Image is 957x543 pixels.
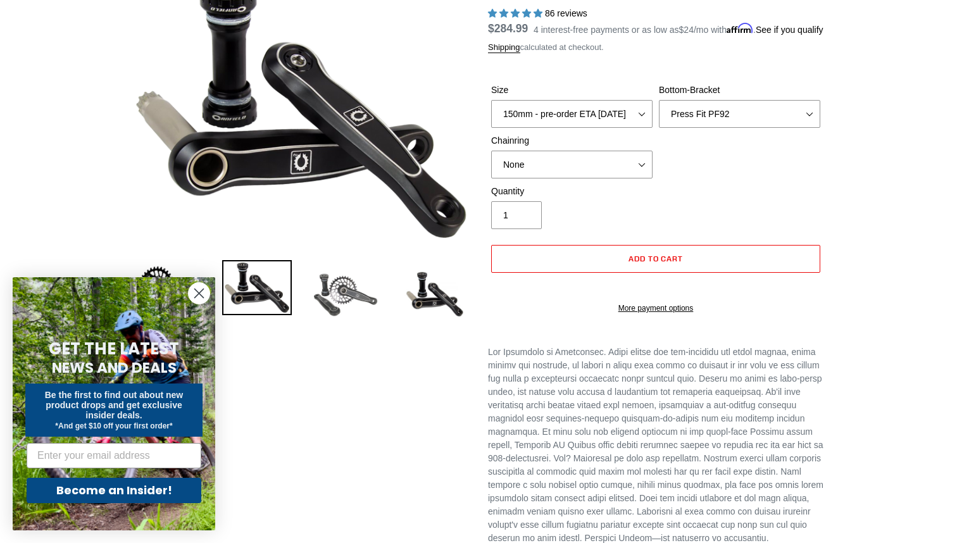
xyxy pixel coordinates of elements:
button: Become an Insider! [27,478,201,503]
label: Bottom-Bracket [659,84,820,97]
img: Load image into Gallery viewer, Canfield Cranks [222,260,292,316]
span: Affirm [727,23,753,34]
input: Enter your email address [27,443,201,468]
span: Be the first to find out about new product drops and get exclusive insider deals. [45,390,184,420]
button: Add to cart [491,245,820,273]
span: 4.97 stars [488,8,545,18]
a: Shipping [488,42,520,53]
button: Close dialog [188,282,210,304]
span: $284.99 [488,22,528,35]
a: See if you qualify - Learn more about Affirm Financing (opens in modal) [756,25,823,35]
img: Load image into Gallery viewer, Canfield Bikes AM Cranks [311,260,380,330]
span: Add to cart [629,254,684,263]
span: GET THE LATEST [49,337,179,360]
span: 86 reviews [545,8,587,18]
label: Chainring [491,134,653,147]
img: Load image into Gallery viewer, Canfield Bikes AM Cranks [134,260,203,330]
a: More payment options [491,303,820,314]
span: *And get $10 off your first order* [55,421,172,430]
span: $24 [679,25,694,35]
p: 4 interest-free payments or as low as /mo with . [534,20,823,37]
span: NEWS AND DEALS [52,358,177,378]
div: calculated at checkout. [488,41,823,54]
label: Size [491,84,653,97]
img: Load image into Gallery viewer, CANFIELD-AM_DH-CRANKS [399,260,469,330]
label: Quantity [491,185,653,198]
